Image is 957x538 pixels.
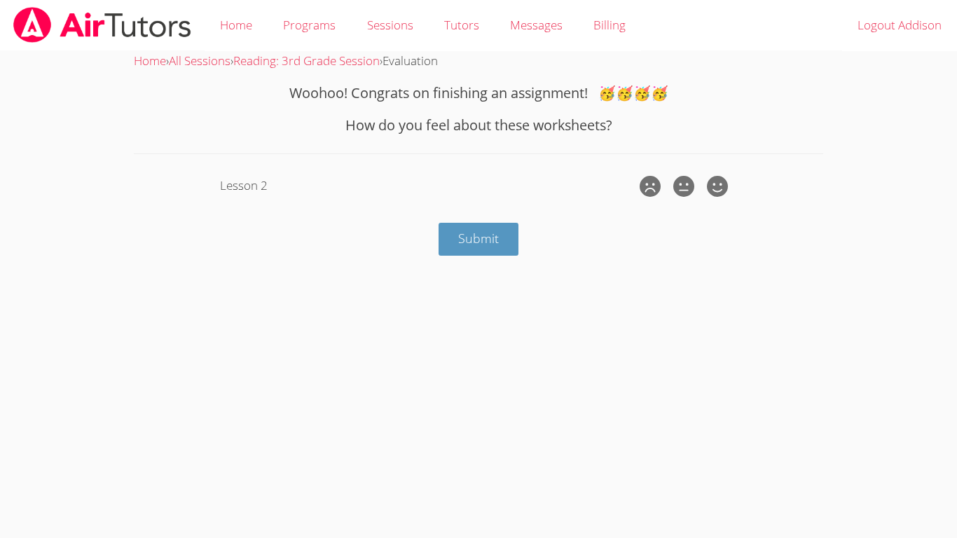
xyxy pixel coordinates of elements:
[383,53,438,69] span: Evaluation
[289,83,588,102] span: Woohoo! Congrats on finishing an assignment!
[134,51,823,71] div: › › ›
[439,223,518,256] button: Submit
[598,83,668,102] span: congratulations
[134,115,823,136] h3: How do you feel about these worksheets?
[220,176,636,196] div: Lesson 2
[458,230,499,247] span: Submit
[233,53,380,69] a: Reading: 3rd Grade Session
[134,53,166,69] a: Home
[169,53,230,69] a: All Sessions
[510,17,563,33] span: Messages
[12,7,193,43] img: airtutors_banner-c4298cdbf04f3fff15de1276eac7730deb9818008684d7c2e4769d2f7ddbe033.png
